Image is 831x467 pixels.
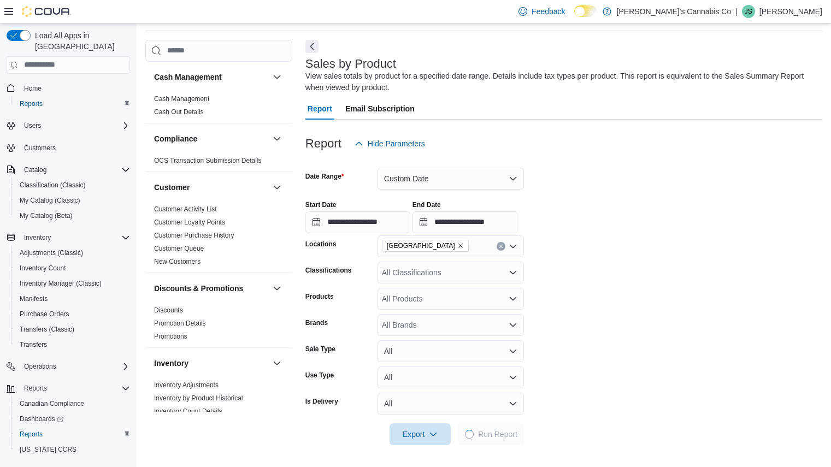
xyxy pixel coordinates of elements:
[20,119,130,132] span: Users
[20,279,102,288] span: Inventory Manager (Classic)
[11,178,134,193] button: Classification (Classic)
[390,423,451,445] button: Export
[305,200,337,209] label: Start Date
[20,141,60,155] a: Customers
[305,40,319,53] button: Next
[305,292,334,301] label: Products
[11,411,134,427] a: Dashboards
[412,200,441,209] label: End Date
[15,397,130,410] span: Canadian Compliance
[154,258,201,265] a: New Customers
[497,242,505,251] button: Clear input
[378,393,524,415] button: All
[378,168,524,190] button: Custom Date
[154,94,209,103] span: Cash Management
[15,338,51,351] a: Transfers
[15,209,130,222] span: My Catalog (Beta)
[509,268,517,277] button: Open list of options
[11,337,134,352] button: Transfers
[145,304,292,347] div: Discounts & Promotions
[15,412,68,425] a: Dashboards
[154,231,234,240] span: Customer Purchase History
[154,72,222,82] h3: Cash Management
[145,203,292,273] div: Customer
[154,182,268,193] button: Customer
[154,133,268,144] button: Compliance
[145,92,292,123] div: Cash Management
[20,181,86,190] span: Classification (Classic)
[20,399,84,408] span: Canadian Compliance
[154,108,204,116] a: Cash Out Details
[154,72,268,82] button: Cash Management
[382,240,469,252] span: Lake Cowichan
[270,357,284,370] button: Inventory
[11,427,134,442] button: Reports
[11,245,134,261] button: Adjustments (Classic)
[15,323,79,336] a: Transfers (Classic)
[154,205,217,213] a: Customer Activity List
[15,428,130,441] span: Reports
[20,360,130,373] span: Operations
[305,266,352,275] label: Classifications
[15,292,130,305] span: Manifests
[154,283,243,294] h3: Discounts & Promotions
[378,340,524,362] button: All
[20,99,43,108] span: Reports
[20,382,130,395] span: Reports
[509,294,517,303] button: Open list of options
[458,423,524,445] button: LoadingRun Report
[20,430,43,439] span: Reports
[15,179,90,192] a: Classification (Classic)
[22,6,71,17] img: Cova
[2,381,134,396] button: Reports
[15,428,47,441] a: Reports
[154,218,225,227] span: Customer Loyalty Points
[396,423,444,445] span: Export
[154,95,209,103] a: Cash Management
[305,172,344,181] label: Date Range
[305,397,338,406] label: Is Delivery
[11,276,134,291] button: Inventory Manager (Classic)
[154,358,188,369] h3: Inventory
[20,325,74,334] span: Transfers (Classic)
[305,318,328,327] label: Brands
[11,208,134,223] button: My Catalog (Beta)
[15,246,87,259] a: Adjustments (Classic)
[154,157,262,164] a: OCS Transaction Submission Details
[15,194,85,207] a: My Catalog (Classic)
[305,57,396,70] h3: Sales by Product
[154,394,243,402] a: Inventory by Product Historical
[154,333,187,340] a: Promotions
[759,5,822,18] p: [PERSON_NAME]
[20,340,47,349] span: Transfers
[308,98,332,120] span: Report
[154,319,206,328] span: Promotion Details
[15,262,70,275] a: Inventory Count
[154,407,222,415] a: Inventory Count Details
[15,277,130,290] span: Inventory Manager (Classic)
[24,84,42,93] span: Home
[368,138,425,149] span: Hide Parameters
[20,294,48,303] span: Manifests
[154,306,183,315] span: Discounts
[509,242,517,251] button: Open list of options
[154,306,183,314] a: Discounts
[412,211,517,233] input: Press the down key to open a popover containing a calendar.
[270,181,284,194] button: Customer
[20,211,73,220] span: My Catalog (Beta)
[2,359,134,374] button: Operations
[735,5,738,18] p: |
[15,308,130,321] span: Purchase Orders
[15,179,130,192] span: Classification (Classic)
[305,240,337,249] label: Locations
[20,163,51,176] button: Catalog
[154,218,225,226] a: Customer Loyalty Points
[20,382,51,395] button: Reports
[2,230,134,245] button: Inventory
[154,156,262,165] span: OCS Transaction Submission Details
[20,445,76,454] span: [US_STATE] CCRS
[20,163,130,176] span: Catalog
